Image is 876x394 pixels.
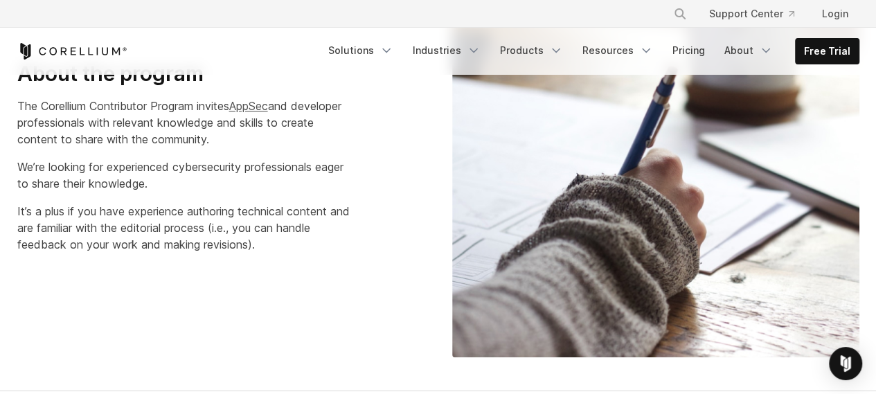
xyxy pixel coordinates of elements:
[17,98,356,147] p: The Corellium Contributor Program invites and developer professionals with relevant knowledge and...
[320,38,402,63] a: Solutions
[17,203,356,253] p: It’s a plus if you have experience authoring technical content and are familiar with the editoria...
[320,38,859,64] div: Navigation Menu
[716,38,781,63] a: About
[668,1,692,26] button: Search
[492,38,571,63] a: Products
[656,1,859,26] div: Navigation Menu
[229,99,268,113] a: AppSec
[17,159,356,192] p: We’re looking for experienced cybersecurity professionals eager to share their knowledge.
[17,43,127,60] a: Corellium Home
[811,1,859,26] a: Login
[829,347,862,380] div: Open Intercom Messenger
[404,38,489,63] a: Industries
[664,38,713,63] a: Pricing
[698,1,805,26] a: Support Center
[574,38,661,63] a: Resources
[796,39,859,64] a: Free Trial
